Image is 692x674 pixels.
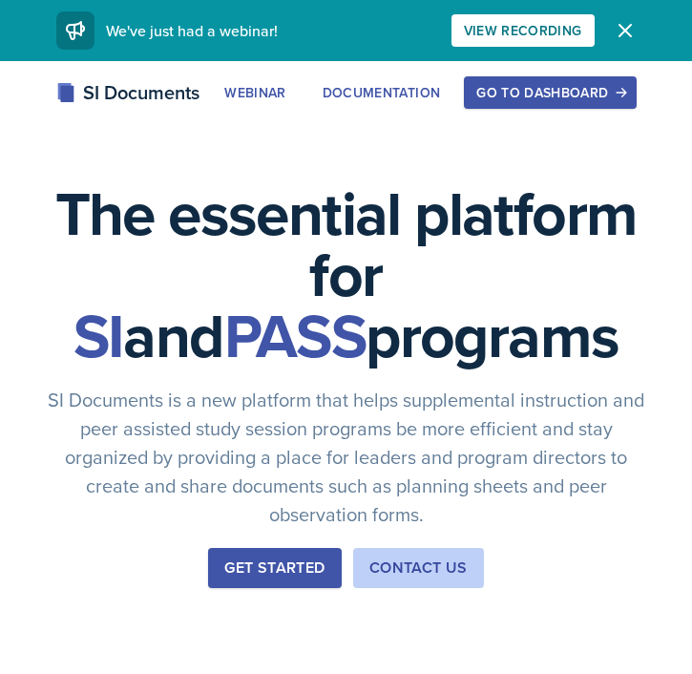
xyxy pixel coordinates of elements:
[56,78,199,107] div: SI Documents
[310,76,453,109] button: Documentation
[224,557,325,579] div: Get Started
[464,23,582,38] div: View Recording
[106,20,278,41] span: We've just had a webinar!
[464,76,636,109] button: Go to Dashboard
[212,76,298,109] button: Webinar
[451,14,595,47] button: View Recording
[323,85,441,100] div: Documentation
[353,548,484,588] button: Contact Us
[208,548,341,588] button: Get Started
[369,557,468,579] div: Contact Us
[476,85,623,100] div: Go to Dashboard
[224,85,285,100] div: Webinar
